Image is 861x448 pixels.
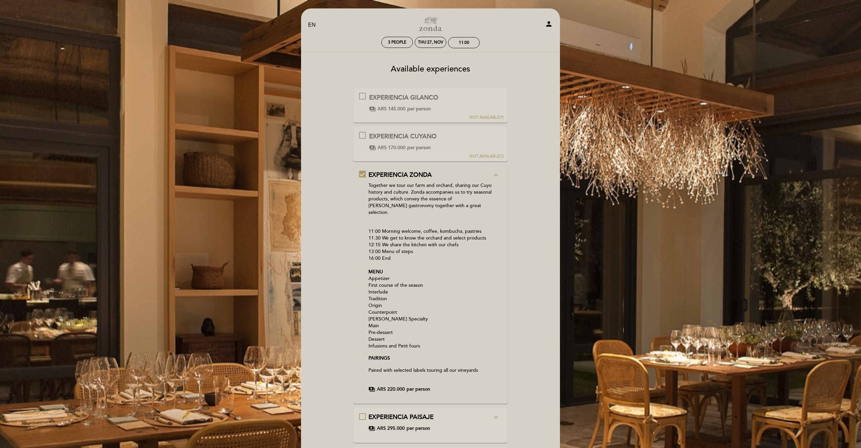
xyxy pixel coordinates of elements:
span: per person [407,144,431,151]
div: 11:00 [459,40,469,45]
a: Zonda by [PERSON_NAME] [388,16,473,34]
button: expand_more [490,413,502,422]
span: EXPERIENCIA PAISAJE [368,413,434,421]
span: per person [407,425,430,432]
button: expand_less [490,171,502,179]
strong: PAIRINGS [368,355,390,361]
md-checkbox: EXPERIENCIA ZONDA expand_more Together we tour our farm and orchard, sharing our Cuyo history and... [359,171,502,393]
span: payments [369,106,376,112]
p: Paired with selected labels touring all our vineyards [368,367,492,381]
span: ARS 145.000 [378,106,406,112]
span: NOT AVAILABLE [469,154,500,159]
div: (?) [469,153,504,159]
button: person [545,20,553,30]
md-checkbox: EXPERIENCIA PAISAJE expand_more We invite you to walk through our farm, our history, share the An... [359,413,502,432]
div: (?) [469,115,504,120]
div: Thu 27, Nov [418,40,443,45]
span: ARS 170.000 [378,144,406,151]
span: ARS 220.000 [377,386,405,393]
button: NOT AVAILABLE(?) [467,127,506,160]
span: payments [368,386,375,393]
i: expand_less [492,171,500,179]
span: 3 people [388,40,406,45]
span: per person [407,386,430,393]
button: NOT AVAILABLE(?) [467,87,506,120]
span: payments [369,144,376,151]
i: person [545,20,553,28]
span: payments [368,425,375,432]
span: EXPERIENCIA ZONDA [368,171,432,178]
span: ARS 295.000 [377,425,405,432]
p: Together we tour our farm and orchard, sharing our Cuyo history and culture. Zonda accompanies us... [368,182,492,223]
div: EXPERIENCIA CUYANO [369,132,437,141]
span: Available experiences [391,64,470,74]
div: EXPERIENCIA GILANCO [369,93,438,102]
i: expand_more [492,413,500,421]
strong: MENU [368,269,383,275]
span: per person [407,106,431,112]
span: NOT AVAILABLE [469,115,500,120]
p: 11:00 Morning welcome, coffee, kombucha, pastries 11:30 We get to know the orchard and select pro... [368,228,492,349]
